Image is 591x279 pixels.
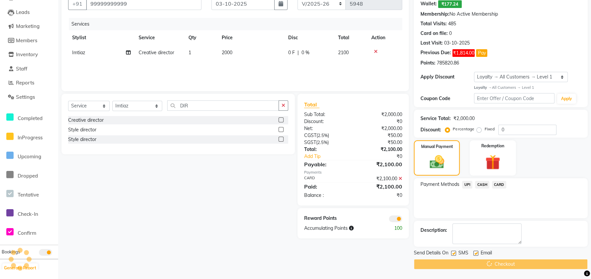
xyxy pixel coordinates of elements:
div: 0 [449,30,452,37]
span: CASH [475,181,489,189]
div: 100 [380,225,407,232]
span: CGST [304,132,316,138]
a: Inventory [2,51,57,59]
span: Inventory [16,51,38,58]
span: Total [304,101,319,108]
div: Style director [68,126,96,133]
div: Wallet: [420,0,437,8]
span: InProgress [18,134,43,141]
div: ₹2,100.00 [353,183,408,191]
span: SMS [458,249,468,258]
a: Leads [2,9,57,16]
div: Description: [420,227,447,234]
span: | [297,49,299,56]
input: Enter Offer / Coupon Code [474,93,554,103]
span: Settings [16,94,35,100]
div: ₹50.00 [353,132,408,139]
span: CARD [492,181,506,189]
div: Services [69,18,407,30]
span: 0 F [288,49,295,56]
div: ( ) [299,132,353,139]
div: Last Visit: [420,40,443,47]
div: ₹2,100.00 [353,146,408,153]
div: ( ) [299,139,353,146]
span: Reports [16,79,34,86]
span: Imtiaz [72,50,85,56]
div: Accumulating Points [299,225,380,232]
div: ₹0 [362,153,408,160]
span: Bookings [2,249,20,254]
div: Coupon Code [420,95,474,102]
input: Search or Scan [167,100,279,111]
span: Creative director [139,50,174,56]
a: Reports [2,79,57,87]
th: Price [218,30,284,45]
th: Qty [184,30,218,45]
span: ₹177.24 [438,0,462,8]
div: Style director [68,136,96,143]
div: ₹0 [353,118,408,125]
th: Disc [284,30,334,45]
label: Manual Payment [421,144,453,150]
div: No Active Membership [420,11,581,18]
div: ₹50.00 [353,139,408,146]
div: ₹2,000.00 [453,115,474,122]
span: 2100 [338,50,349,56]
div: ₹2,000.00 [353,111,408,118]
strong: Loyalty → [474,85,492,90]
div: Membership: [420,11,449,18]
img: _cash.svg [425,154,449,170]
div: Sub Total: [299,111,353,118]
th: Service [135,30,184,45]
div: Previous Due: [420,49,451,57]
span: UPI [462,181,472,189]
label: Redemption [481,143,504,149]
div: Total: [299,146,353,153]
div: Creative director [68,117,104,124]
div: Payable: [299,160,353,168]
button: Apply [557,94,576,104]
div: Apply Discount [420,73,474,80]
span: Check-In [18,211,38,217]
div: Points: [420,60,435,67]
div: Payments [304,170,402,175]
div: ₹2,000.00 [353,125,408,132]
div: ₹2,100.00 [353,175,408,182]
div: All Customers → Level 1 [474,85,581,90]
th: Action [367,30,402,45]
span: 1 [188,50,191,56]
span: Staff [16,66,27,72]
span: 2000 [222,50,232,56]
span: SGST [304,139,316,145]
span: Members [16,37,37,44]
div: Net: [299,125,353,132]
span: Confirm [18,230,36,236]
div: Reward Points [299,215,353,222]
button: Generate Report [2,263,38,273]
label: Percentage [453,126,474,132]
span: Completed [18,115,43,121]
span: 2.5% [318,133,328,138]
a: Members [2,37,57,45]
span: 2.5% [317,140,327,145]
div: CARD [299,175,353,182]
div: Discount: [420,126,441,133]
span: Dropped [18,173,38,179]
div: ₹2,100.00 [353,160,408,168]
div: 785820.86 [437,60,459,67]
label: Fixed [484,126,494,132]
div: Paid: [299,183,353,191]
span: Send Details On [414,249,448,258]
span: Upcoming [18,153,41,160]
div: Card on file: [420,30,448,37]
th: Stylist [68,30,135,45]
span: Marketing [16,23,40,29]
th: Total [334,30,367,45]
div: 485 [448,20,456,27]
span: Tentative [18,192,39,198]
div: Total Visits: [420,20,447,27]
div: Service Total: [420,115,451,122]
span: Leads [16,9,30,15]
span: ₹1,814.00 [452,49,475,57]
a: Staff [2,65,57,73]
